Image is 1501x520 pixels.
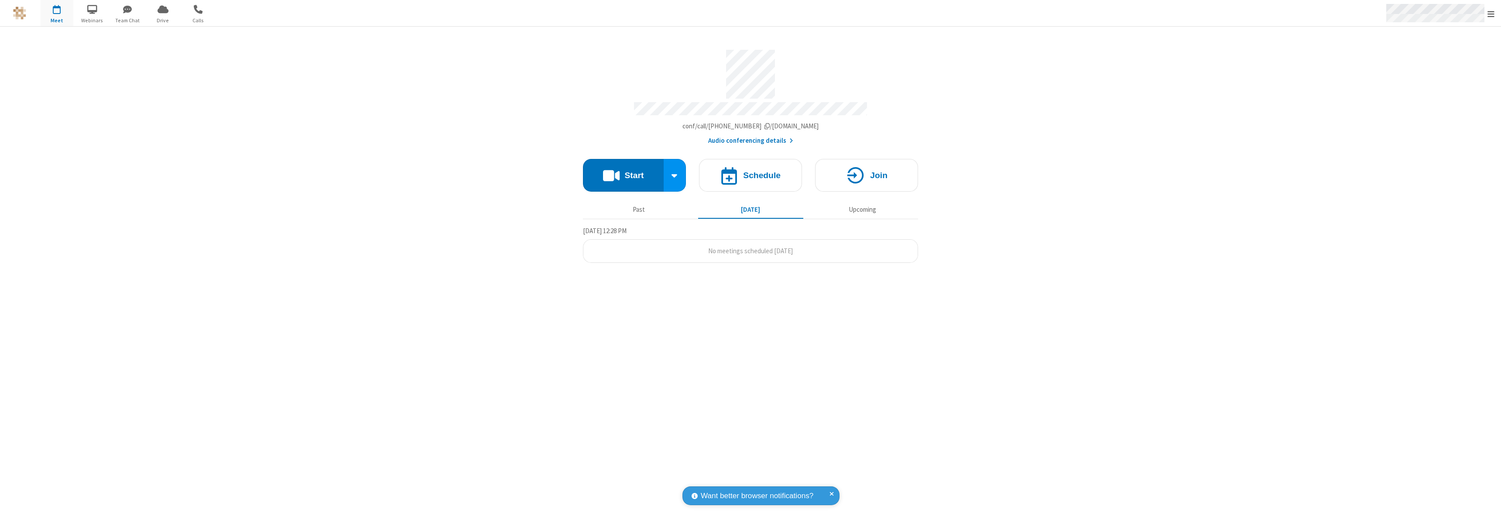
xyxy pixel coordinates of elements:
button: Upcoming [810,201,915,218]
span: Calls [182,17,215,24]
button: Copy my meeting room linkCopy my meeting room link [682,121,819,131]
span: Webinars [76,17,109,24]
span: [DATE] 12:28 PM [583,227,627,235]
span: Team Chat [111,17,144,24]
span: Copy my meeting room link [682,122,819,130]
span: Drive [147,17,179,24]
h4: Start [624,171,644,179]
iframe: Chat [1479,497,1494,514]
button: [DATE] [698,201,803,218]
section: Account details [583,43,918,146]
div: Start conference options [664,159,686,192]
section: Today's Meetings [583,226,918,263]
button: Start [583,159,664,192]
img: QA Selenium DO NOT DELETE OR CHANGE [13,7,26,20]
button: Audio conferencing details [708,136,793,146]
button: Schedule [699,159,802,192]
h4: Schedule [743,171,781,179]
button: Past [586,201,692,218]
button: Join [815,159,918,192]
span: Want better browser notifications? [701,490,813,502]
h4: Join [870,171,888,179]
span: No meetings scheduled [DATE] [708,247,793,255]
span: Meet [41,17,73,24]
